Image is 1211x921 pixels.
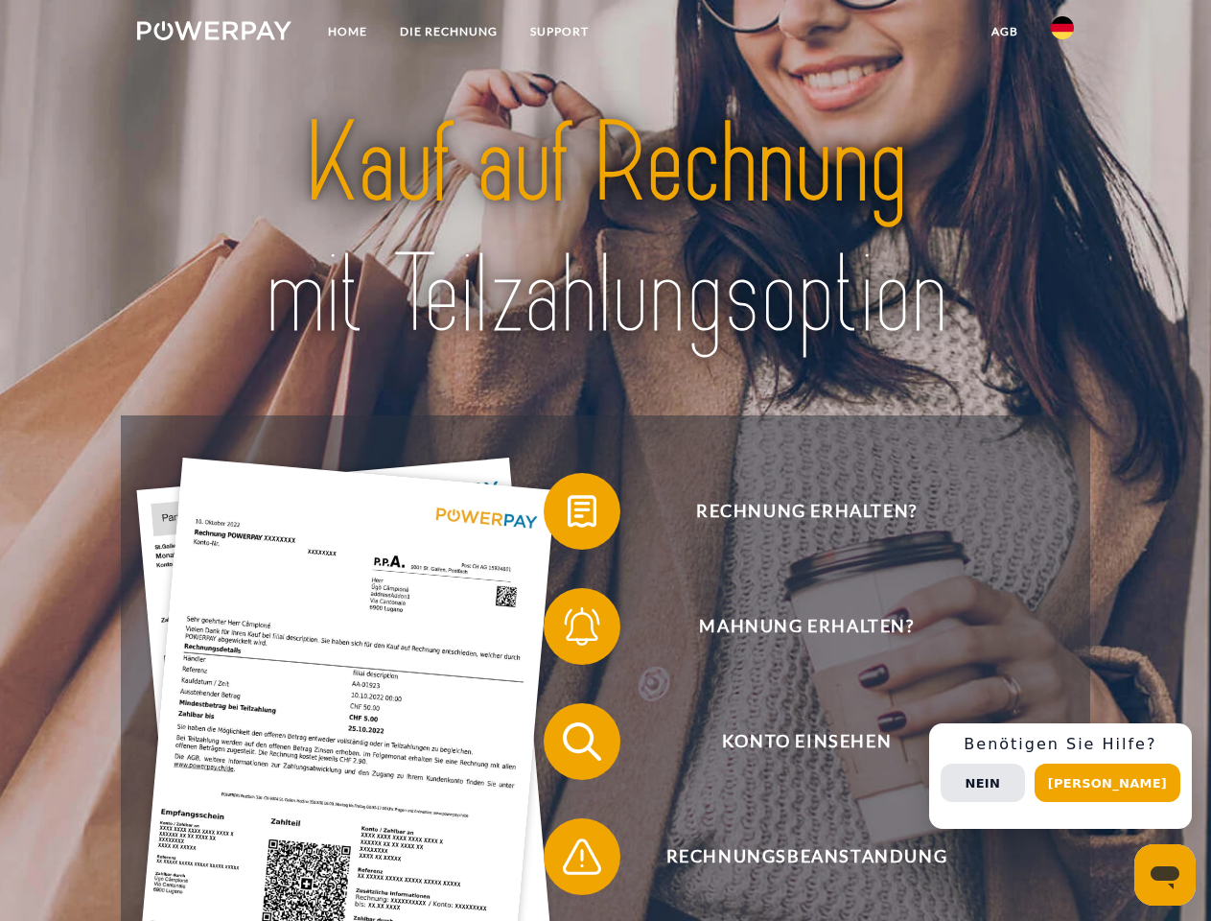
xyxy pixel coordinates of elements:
iframe: Schaltfläche zum Öffnen des Messaging-Fensters [1134,844,1196,906]
button: Konto einsehen [544,703,1042,780]
span: Mahnung erhalten? [571,588,1041,665]
img: logo-powerpay-white.svg [137,21,291,40]
img: qb_bill.svg [558,487,606,535]
span: Rechnung erhalten? [571,473,1041,550]
img: title-powerpay_de.svg [183,92,1028,367]
h3: Benötigen Sie Hilfe? [941,735,1180,754]
button: Rechnungsbeanstandung [544,818,1042,895]
img: de [1051,16,1074,39]
a: SUPPORT [514,14,605,49]
button: Nein [941,764,1025,802]
button: [PERSON_NAME] [1035,764,1180,802]
span: Konto einsehen [571,703,1041,780]
a: agb [975,14,1035,49]
span: Rechnungsbeanstandung [571,818,1041,895]
div: Schnellhilfe [929,723,1192,829]
img: qb_search.svg [558,718,606,766]
img: qb_warning.svg [558,833,606,881]
button: Mahnung erhalten? [544,588,1042,665]
button: Rechnung erhalten? [544,473,1042,550]
a: DIE RECHNUNG [384,14,514,49]
a: Home [312,14,384,49]
img: qb_bell.svg [558,602,606,650]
